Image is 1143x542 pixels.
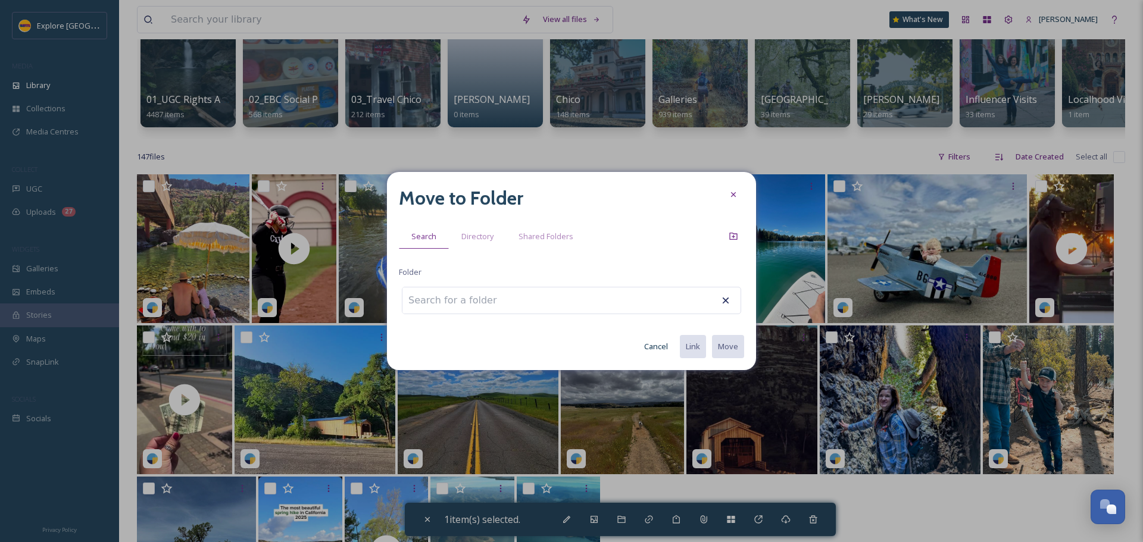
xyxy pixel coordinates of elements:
button: Cancel [638,335,674,358]
button: Move [712,335,744,358]
span: Shared Folders [519,231,573,242]
h2: Move to Folder [399,184,523,212]
input: Search for a folder [402,287,533,314]
button: Open Chat [1091,490,1125,524]
span: Directory [461,231,494,242]
button: Link [680,335,706,358]
span: Search [411,231,436,242]
span: Folder [399,267,421,278]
